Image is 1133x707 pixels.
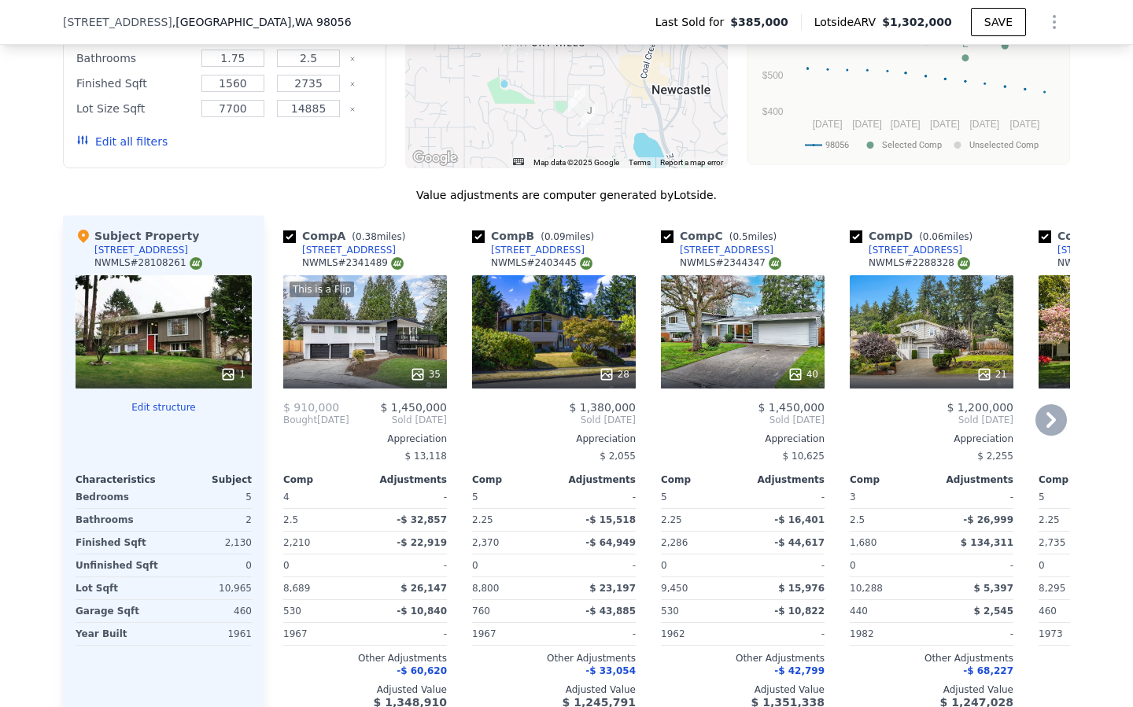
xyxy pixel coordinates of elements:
span: 0 [283,560,290,571]
div: Comp D [850,228,979,244]
div: Other Adjustments [850,652,1013,665]
span: -$ 33,054 [585,665,636,676]
div: Appreciation [283,433,447,445]
div: [STREET_ADDRESS] [302,244,396,256]
div: Comp C [661,228,783,244]
span: Sold [DATE] [661,414,825,426]
div: Lot Size Sqft [76,98,192,120]
text: 98056 [825,140,849,150]
span: 0.06 [923,231,944,242]
span: -$ 10,840 [397,606,447,617]
div: NWMLS # 2341489 [302,256,404,270]
img: NWMLS Logo [190,257,202,270]
div: Subject Property [76,228,199,244]
div: Comp [661,473,743,486]
div: 10,965 [167,577,252,599]
span: 0 [1039,560,1045,571]
span: $ 26,147 [400,583,447,594]
div: 2.25 [472,509,551,531]
span: $ 2,545 [974,606,1013,617]
div: 2,130 [167,532,252,554]
div: - [935,554,1013,576]
span: 1,680 [850,537,877,548]
span: 440 [850,606,868,617]
button: Clear [349,81,356,87]
a: [STREET_ADDRESS] [283,244,396,256]
span: -$ 22,919 [397,537,447,548]
div: Adjustments [554,473,636,486]
span: 5 [1039,492,1045,503]
span: $ 5,397 [974,583,1013,594]
span: $ 2,055 [600,451,636,462]
span: $ 23,197 [589,583,636,594]
img: NWMLS Logo [769,257,781,270]
span: Map data ©2025 Google [533,158,619,167]
div: Garage Sqft [76,600,161,622]
span: $ 1,450,000 [758,401,825,414]
div: - [746,486,825,508]
span: 2,370 [472,537,499,548]
a: Terms (opens in new tab) [629,158,651,167]
div: Adjusted Value [283,683,447,696]
span: $ 10,625 [783,451,825,462]
a: Open this area in Google Maps (opens a new window) [409,148,461,168]
span: 460 [1039,606,1057,617]
span: 0 [472,560,478,571]
span: -$ 32,857 [397,514,447,525]
span: -$ 44,617 [774,537,825,548]
div: 40 [788,366,818,382]
div: 2.5 [850,509,928,531]
div: Unfinished Sqft [76,554,161,576]
div: 7344 125th Pl SE [568,87,585,113]
a: [STREET_ADDRESS] [850,244,962,256]
span: $ 13,118 [405,451,447,462]
div: 5 [167,486,252,508]
span: 2,210 [283,537,310,548]
span: ( miles) [534,231,600,242]
div: Bathrooms [76,509,161,531]
div: Adjustments [365,473,447,486]
button: SAVE [971,8,1026,36]
div: Characteristics [76,473,164,486]
div: Adjusted Value [472,683,636,696]
span: 5 [472,492,478,503]
div: 1961 [167,623,252,645]
button: Show Options [1039,6,1070,38]
div: Comp A [283,228,411,244]
span: ( miles) [723,231,783,242]
div: 1967 [283,623,362,645]
div: 1967 [472,623,551,645]
text: [DATE] [1010,119,1040,130]
div: 21 [976,366,1007,382]
span: Sold [DATE] [349,414,447,426]
div: Adjustments [743,473,825,486]
div: NWMLS # 2403445 [491,256,592,270]
text: Selected Comp [882,140,942,150]
div: Comp [850,473,932,486]
span: Sold [DATE] [472,414,636,426]
div: NWMLS # 2344347 [680,256,781,270]
div: 1 [220,366,245,382]
div: Year Built [76,623,161,645]
div: Adjusted Value [850,683,1013,696]
div: 2.5 [283,509,362,531]
button: Edit structure [76,401,252,414]
text: $400 [762,106,784,117]
img: NWMLS Logo [391,257,404,270]
span: 9,450 [661,583,688,594]
div: 1982 [850,623,928,645]
div: Appreciation [850,433,1013,445]
div: 0 [167,554,252,576]
div: Finished Sqft [76,72,192,94]
span: [STREET_ADDRESS] [63,14,172,30]
div: - [935,623,1013,645]
span: 3 [850,492,856,503]
a: [STREET_ADDRESS] [472,244,585,256]
span: ( miles) [913,231,979,242]
div: [STREET_ADDRESS] [869,244,962,256]
span: ( miles) [345,231,411,242]
a: Report a map error [660,158,723,167]
span: 2,286 [661,537,688,548]
div: - [557,554,636,576]
div: Adjustments [932,473,1013,486]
